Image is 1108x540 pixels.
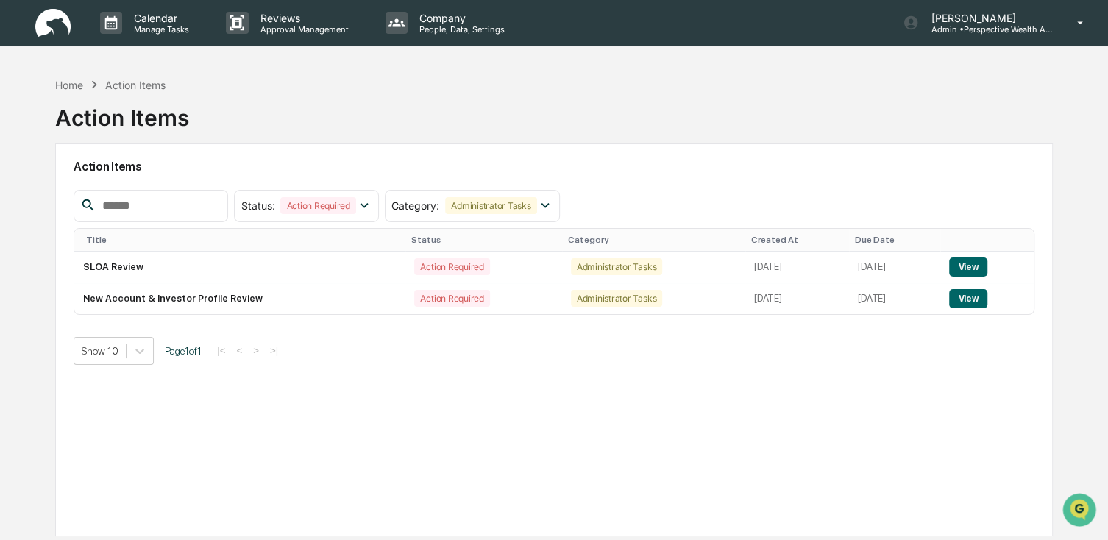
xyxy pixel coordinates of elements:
[408,12,512,24] p: Company
[105,79,166,91] div: Action Items
[568,235,739,245] div: Category
[15,187,26,199] div: 🖐️
[414,258,489,275] div: Action Required
[249,24,356,35] p: Approval Management
[15,113,41,139] img: 1746055101610-c473b297-6a78-478c-a979-82029cc54cd1
[919,12,1056,24] p: [PERSON_NAME]
[266,344,283,357] button: >|
[445,197,536,214] div: Administrator Tasks
[949,257,987,277] button: View
[9,207,99,234] a: 🔎Data Lookup
[86,235,399,245] div: Title
[745,252,849,283] td: [DATE]
[165,345,202,357] span: Page 1 of 1
[55,93,189,131] div: Action Items
[949,289,987,308] button: View
[50,113,241,127] div: Start new chat
[411,235,555,245] div: Status
[50,127,186,139] div: We're available if you need us!
[855,235,934,245] div: Due Date
[232,344,246,357] button: <
[74,283,405,314] td: New Account & Investor Profile Review
[949,261,987,272] a: View
[29,185,95,200] span: Preclearance
[122,12,196,24] p: Calendar
[35,9,71,38] img: logo
[104,249,178,260] a: Powered byPylon
[745,283,849,314] td: [DATE]
[241,199,274,212] span: Status :
[107,187,118,199] div: 🗄️
[250,117,268,135] button: Start new chat
[15,31,268,54] p: How can we help?
[121,185,182,200] span: Attestations
[919,24,1056,35] p: Admin • Perspective Wealth Advisors
[29,213,93,228] span: Data Lookup
[74,252,405,283] td: SLOA Review
[9,180,101,206] a: 🖐️Preclearance
[408,24,512,35] p: People, Data, Settings
[55,79,83,91] div: Home
[249,344,263,357] button: >
[571,258,662,275] div: Administrator Tasks
[15,215,26,227] div: 🔎
[391,199,439,212] span: Category :
[849,252,940,283] td: [DATE]
[213,344,230,357] button: |<
[280,197,355,214] div: Action Required
[122,24,196,35] p: Manage Tasks
[249,12,356,24] p: Reviews
[751,235,843,245] div: Created At
[571,290,662,307] div: Administrator Tasks
[74,160,1034,174] h2: Action Items
[949,293,987,304] a: View
[146,249,178,260] span: Pylon
[101,180,188,206] a: 🗄️Attestations
[414,290,489,307] div: Action Required
[1061,491,1101,531] iframe: Open customer support
[849,283,940,314] td: [DATE]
